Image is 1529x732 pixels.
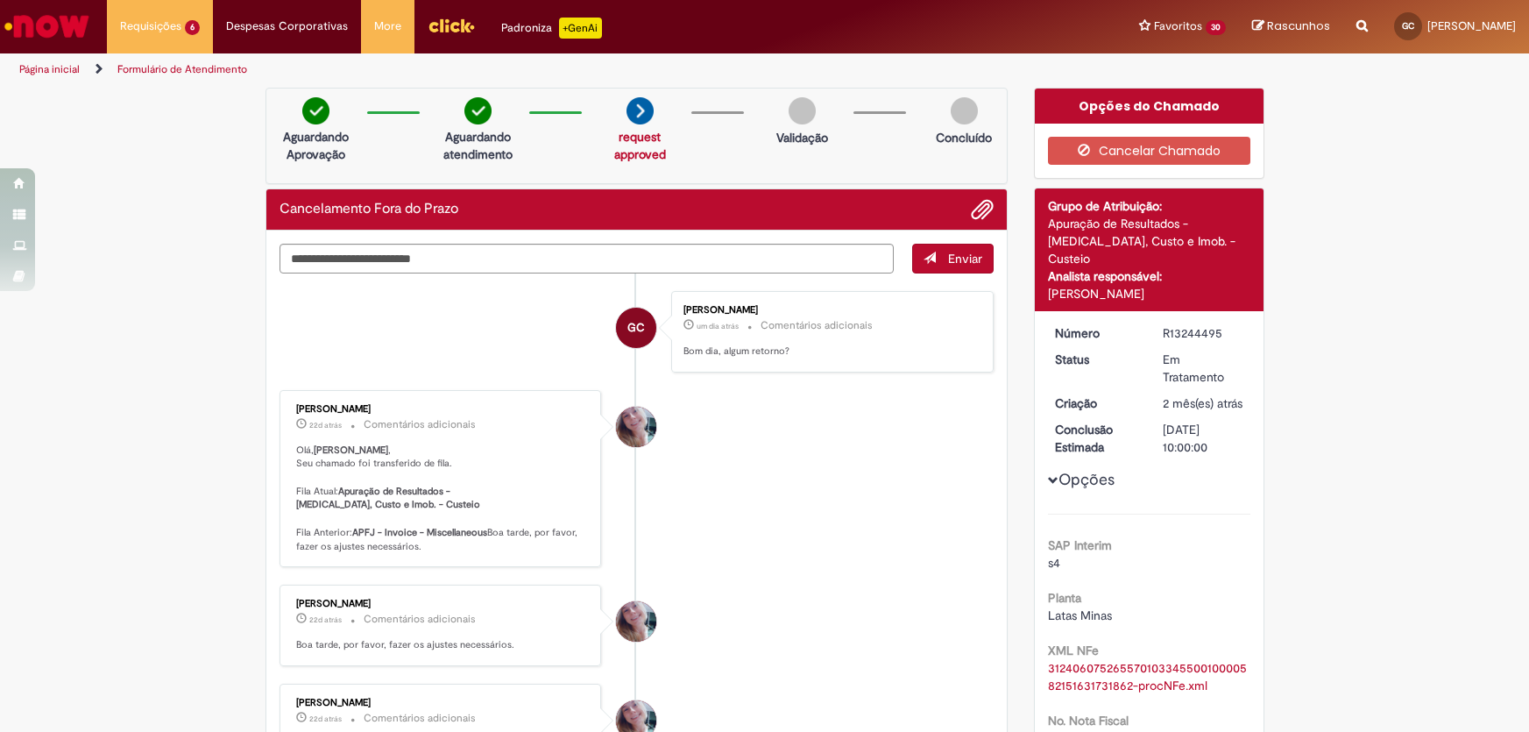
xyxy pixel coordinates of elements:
[951,97,978,124] img: img-circle-grey.png
[1035,89,1264,124] div: Opções do Chamado
[1048,137,1250,165] button: Cancelar Chamado
[1154,18,1202,35] span: Favoritos
[1402,20,1414,32] span: GC
[296,444,588,554] p: Olá, , Seu chamado foi transferido de fila. Fila Atual: Fila Anterior: Boa tarde, por favor, faze...
[627,307,645,349] span: GC
[1048,713,1129,728] b: No. Nota Fiscal
[1206,20,1226,35] span: 30
[435,128,520,163] p: Aguardando atendimento
[1048,537,1112,553] b: SAP Interim
[296,485,480,512] b: Apuração de Resultados - [MEDICAL_DATA], Custo e Imob. - Custeio
[464,97,492,124] img: check-circle-green.png
[626,97,654,124] img: arrow-next.png
[1163,394,1244,412] div: 05/07/2025 09:09:39
[309,714,342,724] span: 22d atrás
[352,526,487,539] b: APFJ - Invoice - Miscellaneous
[364,711,476,726] small: Comentários adicionais
[1042,324,1150,342] dt: Número
[314,444,388,457] b: [PERSON_NAME]
[1163,395,1242,411] time: 05/07/2025 09:09:39
[296,599,588,609] div: [PERSON_NAME]
[117,62,247,76] a: Formulário de Atendimento
[19,62,80,76] a: Página inicial
[309,420,342,430] time: 06/08/2025 13:42:39
[614,129,666,162] a: request approved
[683,345,975,359] p: Bom dia, algum retorno?
[697,321,739,331] time: 26/08/2025 08:34:49
[1048,197,1250,215] div: Grupo de Atribuição:
[1048,555,1060,571] span: s4
[120,18,181,35] span: Requisições
[1267,18,1330,34] span: Rascunhos
[616,601,656,642] div: Andreza Barbosa
[789,97,816,124] img: img-circle-grey.png
[1252,18,1330,35] a: Rascunhos
[936,129,992,146] p: Concluído
[280,244,895,274] textarea: Digite sua mensagem aqui...
[296,404,588,415] div: [PERSON_NAME]
[559,18,602,39] p: +GenAi
[1042,421,1150,456] dt: Conclusão Estimada
[364,417,476,432] small: Comentários adicionais
[185,20,200,35] span: 6
[374,18,401,35] span: More
[1048,660,1247,693] a: Download de 31240607526557010334550010000582151631731862-procNFe.xml
[13,53,1006,86] ul: Trilhas de página
[309,615,342,625] span: 22d atrás
[971,198,994,221] button: Adicionar anexos
[1048,608,1112,623] span: Latas Minas
[1427,18,1516,33] span: [PERSON_NAME]
[1163,395,1242,411] span: 2 mês(es) atrás
[1163,351,1244,386] div: Em Tratamento
[912,244,994,274] button: Enviar
[1042,394,1150,412] dt: Criação
[273,128,358,163] p: Aguardando Aprovação
[2,9,92,44] img: ServiceNow
[1163,324,1244,342] div: R13244495
[683,305,975,316] div: [PERSON_NAME]
[761,318,873,333] small: Comentários adicionais
[226,18,348,35] span: Despesas Corporativas
[309,420,342,430] span: 22d atrás
[280,202,458,217] h2: Cancelamento Fora do Prazo Histórico de tíquete
[1048,285,1250,302] div: [PERSON_NAME]
[1042,351,1150,368] dt: Status
[616,407,656,447] div: Andreza Barbosa
[296,698,588,708] div: [PERSON_NAME]
[697,321,739,331] span: um dia atrás
[428,12,475,39] img: click_logo_yellow_360x200.png
[948,251,982,267] span: Enviar
[1048,215,1250,267] div: Apuração de Resultados - [MEDICAL_DATA], Custo e Imob. - Custeio
[302,97,329,124] img: check-circle-green.png
[364,612,476,627] small: Comentários adicionais
[296,638,588,652] p: Boa tarde, por favor, fazer os ajustes necessários.
[309,615,342,625] time: 06/08/2025 13:42:39
[1048,643,1099,658] b: XML NFe
[1048,590,1081,606] b: Planta
[501,18,602,39] div: Padroniza
[776,129,828,146] p: Validação
[616,308,656,348] div: Gabriele Vitoria de Oliveira Correa
[1048,267,1250,285] div: Analista responsável:
[1163,421,1244,456] div: [DATE] 10:00:00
